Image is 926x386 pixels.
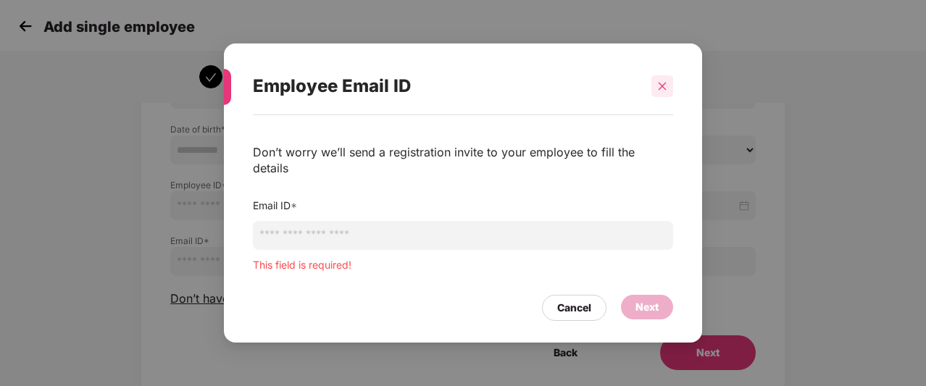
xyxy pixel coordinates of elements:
span: This field is required! [253,259,351,271]
div: Employee Email ID [253,58,638,114]
div: Don’t worry we’ll send a registration invite to your employee to fill the details [253,144,673,176]
label: Email ID [253,199,297,211]
span: close [657,81,667,91]
div: Next [635,299,659,315]
div: Cancel [557,300,591,316]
